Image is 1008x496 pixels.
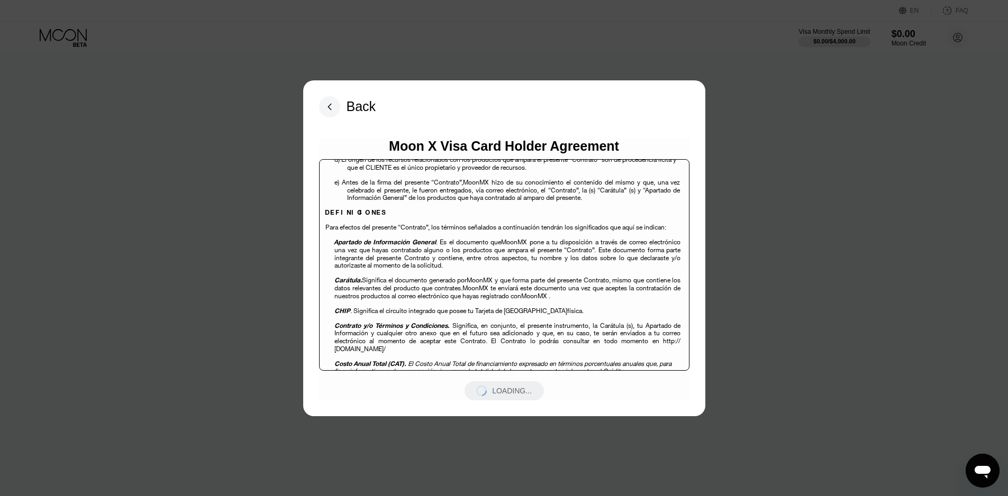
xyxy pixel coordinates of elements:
span: MoonMX [521,291,547,300]
span: Significa, en conjunto, el presente instrumento, la Carátula (s), tu Apartado de Información y cu... [334,321,681,345]
span: . [549,291,550,300]
span: y que forma parte del presente Contrato, mismo que contiene los datos relevantes del producto que... [334,275,680,292]
span: Para efectos del presente “Contrato”, los términos señalados a continuación tendrán los significa... [325,223,666,232]
iframe: Button to launch messaging window [966,454,1000,488]
span: DEFINICIONES [325,208,388,217]
span: MoonMX [501,237,526,246]
span: Costo Anual Total (CAT). [334,359,406,368]
span: Apartado de Información General [334,237,436,246]
div: Moon X Visa Card Holder Agreement [389,139,619,154]
span: CHIP [334,306,350,315]
span: / [384,344,386,353]
span: física [567,306,582,315]
span: hizo de su conocimiento el contenido del mismo y que, una vez celebrado el presente, le fueron en... [347,178,680,202]
span: pone a tu disposición a través de correo electrónico una vez que hayas contratado alguno o los pr... [334,237,680,270]
span: d) El origen de los recursos relacionados con los productos que ampara el presente “Contrato” son... [334,155,676,172]
span: . [582,306,584,315]
span: MoonMX [467,275,492,284]
span: El Costo Anual Total de financiamiento expresado en términos porcentuales anuales que, para fines... [334,359,672,376]
span: Contrato y/o Términos y Condiciones. [334,321,449,330]
span: . Es el documento que [436,237,502,246]
span: te enviará este documento una vez que aceptes la contratación de nuestros productos al correo ele... [334,283,680,300]
span: . Significa el circuito integrado que posee tu Tarjeta de [GEOGRAPHIC_DATA] [350,306,567,315]
span: [DOMAIN_NAME] [334,344,384,353]
div: Back [347,99,376,114]
span: Carátula. [334,275,362,284]
span: MoonMX [462,283,488,292]
span: Significa el documento generado por [362,275,467,284]
span: e) Antes de la firma del presente “Contrato”, [334,178,463,187]
span: MoonMX [463,178,488,187]
div: Back [319,96,376,117]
